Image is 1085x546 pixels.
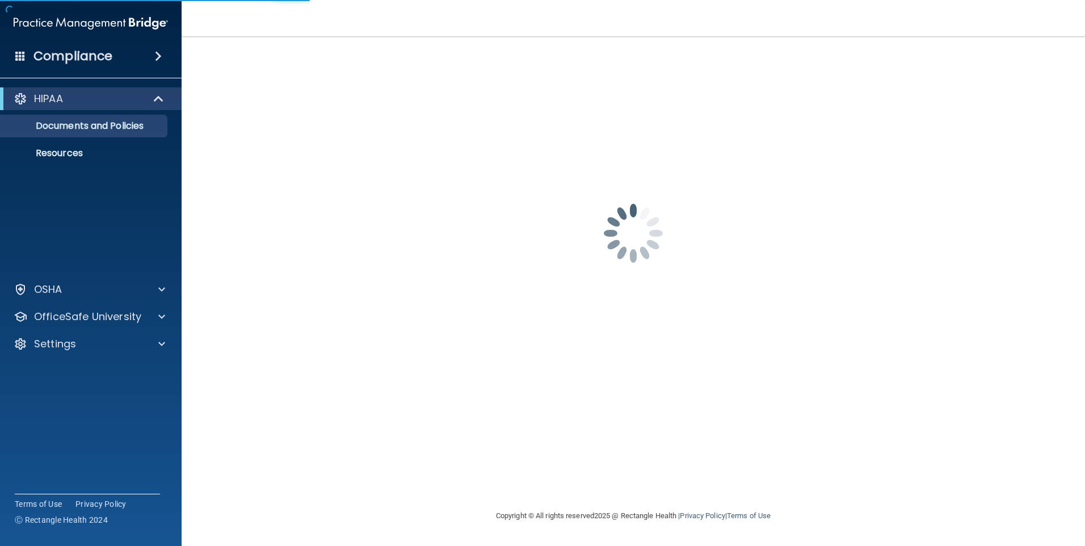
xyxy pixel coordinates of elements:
[680,511,725,520] a: Privacy Policy
[577,177,690,290] img: spinner.e123f6fc.gif
[75,498,127,510] a: Privacy Policy
[34,310,141,324] p: OfficeSafe University
[14,92,165,106] a: HIPAA
[34,92,63,106] p: HIPAA
[7,120,162,132] p: Documents and Policies
[14,12,168,35] img: PMB logo
[34,337,76,351] p: Settings
[33,48,112,64] h4: Compliance
[14,337,165,351] a: Settings
[34,283,62,296] p: OSHA
[426,498,840,534] div: Copyright © All rights reserved 2025 @ Rectangle Health | |
[727,511,771,520] a: Terms of Use
[14,310,165,324] a: OfficeSafe University
[15,498,62,510] a: Terms of Use
[7,148,162,159] p: Resources
[14,283,165,296] a: OSHA
[15,514,108,526] span: Ⓒ Rectangle Health 2024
